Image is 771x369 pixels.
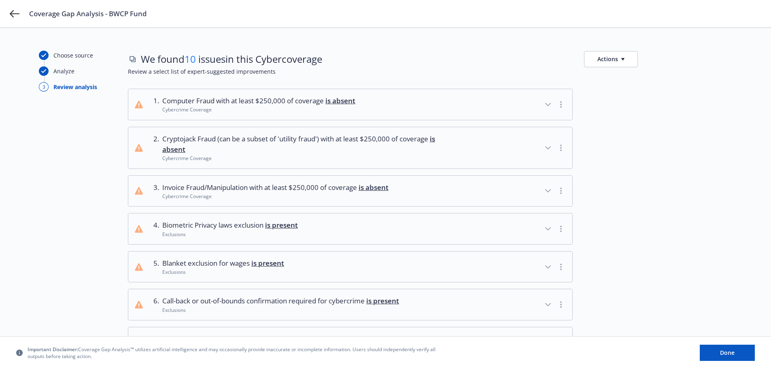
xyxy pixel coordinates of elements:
span: Invoice Fraud/Manipulation with at least $250,000 of coverage [162,182,389,193]
span: Computer Fraud with at least $250,000 of coverage [162,96,355,106]
button: 6.Call-back or out-of-bounds confirmation required for cybercrime is presentExclusions [128,289,572,320]
span: Biometric Privacy laws exclusion [162,220,298,230]
span: is present [251,258,284,268]
span: Cryptojack Fraud (can be a subset of 'utility fraud') with at least $250,000 of coverage [162,134,458,155]
span: Important Disclaimer: [28,346,78,353]
button: 4.Biometric Privacy laws exclusion is presentExclusions [128,213,572,244]
button: 7.Pixel tracking or website-tracking exclusion is presentExclusions [128,327,572,358]
div: Review analysis [53,83,97,91]
span: We found issues in this Cyber coverage [141,52,322,66]
div: Exclusions [162,231,298,238]
span: is present [366,296,399,305]
span: 10 [185,52,196,66]
button: 2.Cryptojack Fraud (can be a subset of 'utility fraud') with at least $250,000 of coverage is abs... [128,127,572,169]
span: is present [265,220,298,230]
div: 4 . [149,220,159,238]
span: Call-back or out-of-bounds confirmation required for cybercrime [162,296,399,306]
div: Cybercrime Coverage [162,155,458,162]
div: Cybercrime Coverage [162,106,355,113]
div: 7 . [149,334,159,352]
div: Exclusions [162,269,284,275]
div: 2 . [149,134,159,162]
button: Actions [584,51,638,67]
button: 5.Blanket exclusion for wages is presentExclusions [128,252,572,282]
button: Done [700,345,755,361]
div: 3 [39,82,49,92]
span: Done [720,349,735,356]
div: 1 . [149,96,159,113]
button: 1.Computer Fraud with at least $250,000 of coverage is absentCybercrime Coverage [128,89,572,120]
div: Analyze [53,67,74,75]
span: is absent [359,183,389,192]
button: 3.Invoice Fraud/Manipulation with at least $250,000 of coverage is absentCybercrime Coverage [128,176,572,207]
div: 6 . [149,296,159,314]
span: Blanket exclusion for wages [162,258,284,269]
div: 3 . [149,182,159,200]
div: Choose source [53,51,93,60]
span: Coverage Gap Analysis™ utilizes artificial intelligence and may occasionally provide inaccurate o... [28,346,440,360]
span: Pixel tracking or website-tracking exclusion [162,334,331,344]
div: 5 . [149,258,159,276]
span: Review a select list of expert-suggested improvements [128,67,732,76]
span: is absent [325,96,355,105]
div: Exclusions [162,307,399,314]
span: is present [299,334,331,343]
div: Cybercrime Coverage [162,193,389,200]
span: Coverage Gap Analysis - BWCP Fund [29,9,147,19]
